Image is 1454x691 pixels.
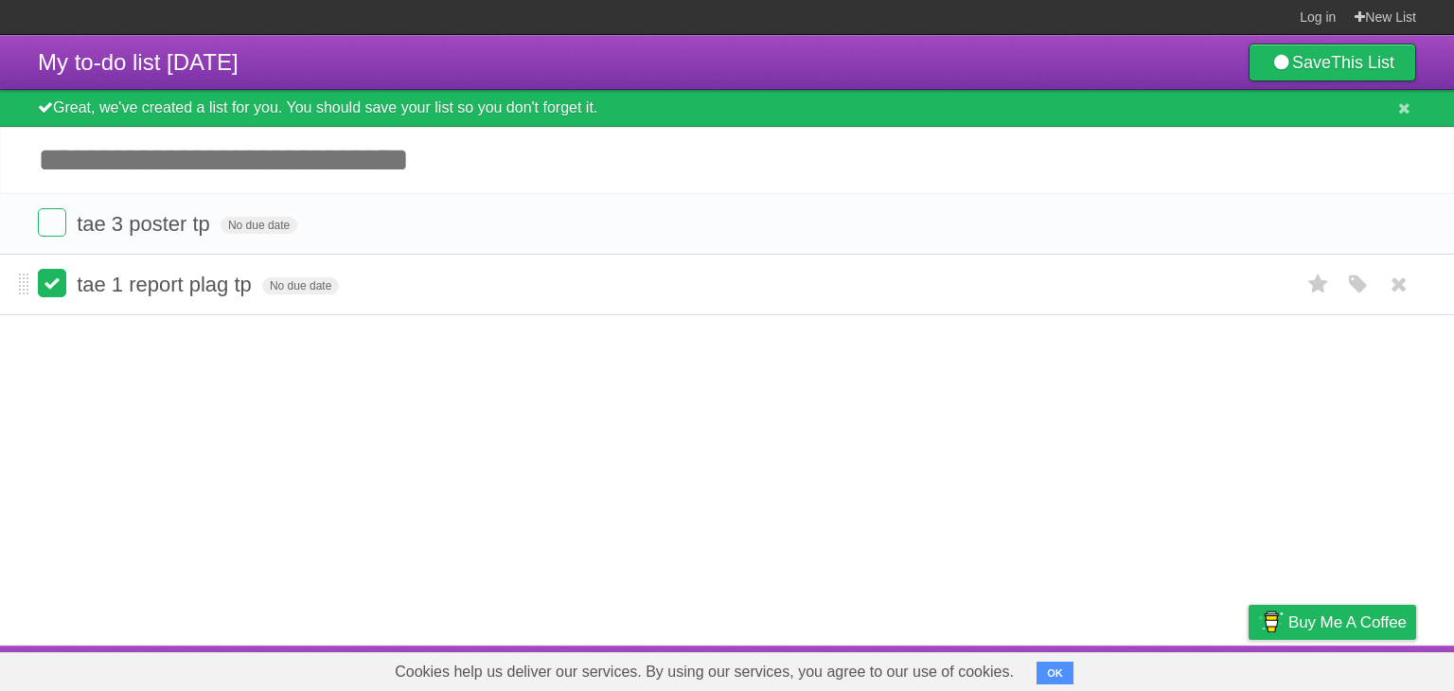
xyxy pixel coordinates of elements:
label: Star task [1301,269,1337,300]
label: Done [38,269,66,297]
a: Privacy [1224,650,1273,686]
span: No due date [262,277,339,294]
a: Buy me a coffee [1249,605,1416,640]
a: Suggest a feature [1297,650,1416,686]
a: Terms [1160,650,1201,686]
a: Developers [1059,650,1136,686]
label: Done [38,208,66,237]
span: My to-do list [DATE] [38,49,239,75]
a: SaveThis List [1249,44,1416,81]
button: OK [1037,662,1073,684]
a: About [997,650,1037,686]
b: This List [1331,53,1394,72]
img: Buy me a coffee [1258,606,1284,638]
span: No due date [221,217,297,234]
span: Buy me a coffee [1288,606,1407,639]
span: tae 3 poster tp [77,212,215,236]
span: tae 1 report plag tp [77,273,257,296]
span: Cookies help us deliver our services. By using our services, you agree to our use of cookies. [376,653,1033,691]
